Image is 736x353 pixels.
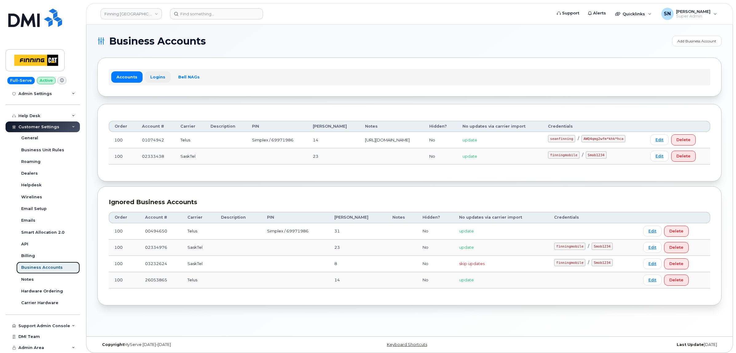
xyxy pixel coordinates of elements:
[360,121,424,132] th: Notes
[136,148,175,165] td: 02333438
[417,256,454,272] td: No
[262,212,329,223] th: PIN
[109,272,140,288] td: 100
[175,132,205,148] td: Telus
[205,121,246,132] th: Description
[140,240,182,256] td: 02334976
[102,342,124,347] strong: Copyright
[182,272,215,288] td: Telus
[173,71,205,82] a: Bell NAGs
[669,244,683,250] span: Delete
[643,242,662,253] a: Edit
[307,148,360,165] td: 23
[454,212,549,223] th: No updates via carrier import
[581,135,625,142] code: AWQ4qmg2wfm*khk*hca
[329,212,387,223] th: [PERSON_NAME]
[424,148,457,165] td: No
[262,223,329,240] td: Simplex / 69971986
[175,148,205,165] td: SaskTel
[588,244,589,248] span: /
[109,212,140,223] th: Order
[182,223,215,240] td: Telus
[417,240,454,256] td: No
[215,212,262,223] th: Description
[140,256,182,272] td: 03232624
[109,148,136,165] td: 100
[182,256,215,272] td: SaskTel
[175,121,205,132] th: Carrier
[459,228,474,233] span: update
[329,256,387,272] td: 8
[664,242,689,253] button: Delete
[664,258,689,269] button: Delete
[549,212,638,223] th: Credentials
[97,342,305,347] div: MyServe [DATE]–[DATE]
[643,226,662,236] a: Edit
[417,223,454,240] td: No
[387,342,427,347] a: Keyboard Shortcuts
[136,121,175,132] th: Account #
[676,153,691,159] span: Delete
[669,261,683,267] span: Delete
[329,240,387,256] td: 23
[140,212,182,223] th: Account #
[111,71,143,82] a: Accounts
[592,259,612,266] code: Smob1234
[417,272,454,288] td: No
[554,243,585,250] code: finningmobile
[514,342,722,347] div: [DATE]
[578,136,579,141] span: /
[109,198,710,207] div: Ignored Business Accounts
[676,137,691,143] span: Delete
[643,258,662,269] a: Edit
[136,132,175,148] td: 01074942
[109,37,206,46] span: Business Accounts
[387,212,417,223] th: Notes
[548,151,579,159] code: finningmobile
[417,212,454,223] th: Hidden?
[246,121,307,132] th: PIN
[182,240,215,256] td: SaskTel
[643,275,662,285] a: Edit
[182,212,215,223] th: Carrier
[329,272,387,288] td: 14
[360,132,424,148] td: [URL][DOMAIN_NAME]
[329,223,387,240] td: 31
[664,275,689,286] button: Delete
[677,342,704,347] strong: Last Update
[459,277,474,282] span: update
[650,134,669,145] a: Edit
[586,151,607,159] code: Smob1234
[650,151,669,161] a: Edit
[671,134,696,145] button: Delete
[109,240,140,256] td: 100
[109,132,136,148] td: 100
[582,152,583,157] span: /
[554,259,585,266] code: finningmobile
[140,223,182,240] td: 00494650
[462,137,477,142] span: update
[669,228,683,234] span: Delete
[307,121,360,132] th: [PERSON_NAME]
[459,245,474,250] span: update
[109,223,140,240] td: 100
[588,260,589,265] span: /
[462,154,477,159] span: update
[671,151,696,162] button: Delete
[459,261,485,266] span: skip updates
[424,121,457,132] th: Hidden?
[672,36,722,46] a: Add Business Account
[669,277,683,283] span: Delete
[664,226,689,237] button: Delete
[548,135,575,142] code: seanfinning
[307,132,360,148] td: 14
[145,71,171,82] a: Logins
[542,121,645,132] th: Credentials
[246,132,307,148] td: Simplex / 69971986
[457,121,543,132] th: No updates via carrier import
[109,121,136,132] th: Order
[140,272,182,288] td: 26053865
[592,243,612,250] code: Smob1234
[424,132,457,148] td: No
[109,256,140,272] td: 100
